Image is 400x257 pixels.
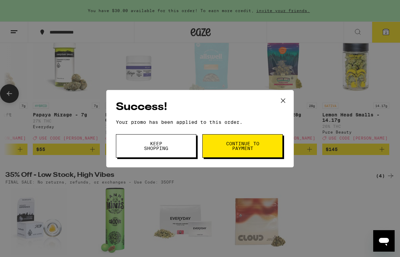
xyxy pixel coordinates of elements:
iframe: Button to launch messaging window [373,230,395,252]
button: Keep Shopping [116,134,196,158]
p: Your promo has been applied to this order. [116,119,284,125]
h2: Success! [116,100,284,115]
button: Continue to payment [202,134,283,158]
span: Continue to payment [225,141,260,151]
span: Keep Shopping [139,141,173,151]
